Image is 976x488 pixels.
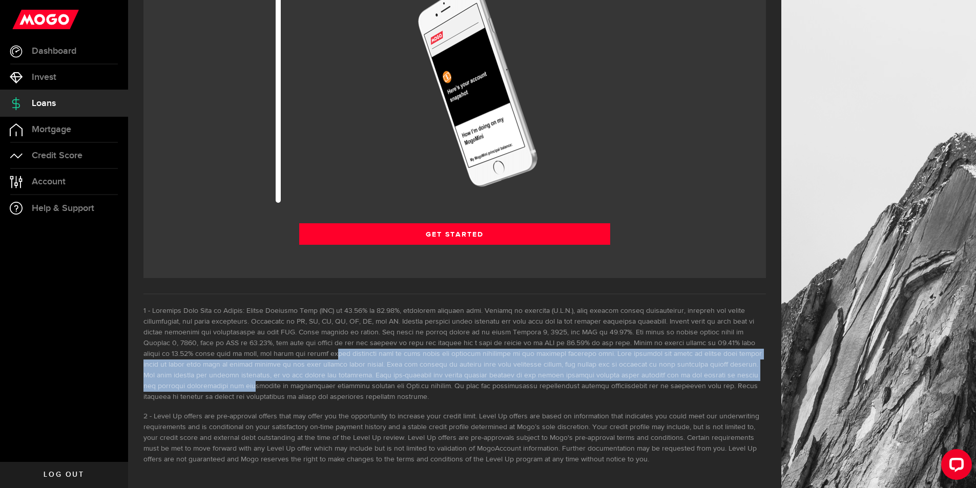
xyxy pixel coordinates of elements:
span: Dashboard [32,47,76,56]
a: Get Started [299,223,611,245]
li: Loremips Dolo Sita co Adipis: Elitse Doeiusmo Temp (INC) ut 43.56% la 82.98%, etdolorem aliquaen ... [143,306,766,402]
span: Mortgage [32,125,71,134]
span: Account [32,177,66,186]
span: Help & Support [32,204,94,213]
li: Level Up offers are pre-approval offers that may offer you the opportunity to increase your credi... [143,411,766,465]
iframe: LiveChat chat widget [933,445,976,488]
span: Credit Score [32,151,82,160]
span: Invest [32,73,56,82]
span: Log out [44,471,84,478]
span: Loans [32,99,56,108]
